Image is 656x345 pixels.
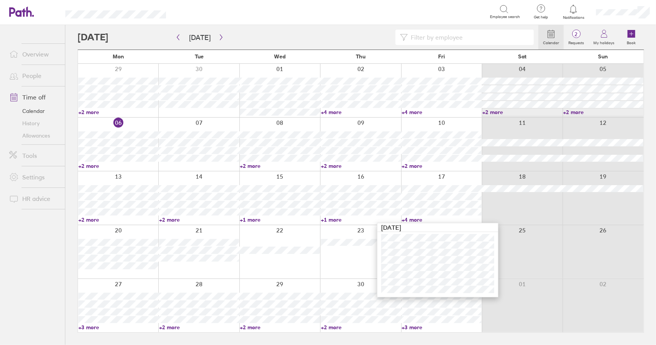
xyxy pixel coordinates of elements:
a: +3 more [402,324,482,331]
button: [DATE] [183,31,217,44]
div: Search [187,8,206,15]
label: Book [623,38,641,45]
a: +4 more [402,109,482,116]
a: +2 more [159,324,239,331]
a: +2 more [402,163,482,169]
a: +1 more [240,216,320,223]
a: Calendar [3,105,65,117]
a: HR advice [3,191,65,206]
a: Overview [3,46,65,62]
span: Sun [598,53,608,60]
a: Settings [3,169,65,185]
span: Fri [438,53,445,60]
a: +2 more [78,109,158,116]
a: +4 more [321,109,401,116]
a: +3 more [78,324,158,331]
div: [DATE] [377,223,498,232]
span: Get help [528,15,553,20]
a: +2 more [321,324,401,331]
a: Tools [3,148,65,163]
a: Calendar [538,25,564,50]
span: Thu [356,53,365,60]
input: Filter by employee [408,30,529,45]
label: Calendar [538,38,564,45]
span: Sat [518,53,526,60]
a: +2 more [78,163,158,169]
a: People [3,68,65,83]
a: Notifications [561,4,586,20]
span: 2 [564,31,589,37]
label: My holidays [589,38,619,45]
a: +2 more [78,216,158,223]
a: My holidays [589,25,619,50]
a: +1 more [321,216,401,223]
span: Tue [195,53,204,60]
span: Wed [274,53,286,60]
a: +2 more [482,109,562,116]
span: Mon [113,53,124,60]
a: +2 more [159,216,239,223]
a: +2 more [240,324,320,331]
a: +2 more [321,163,401,169]
a: +4 more [402,216,482,223]
a: Book [619,25,644,50]
a: Allowances [3,129,65,142]
a: 2Requests [564,25,589,50]
label: Requests [564,38,589,45]
a: +2 more [240,163,320,169]
a: History [3,117,65,129]
span: Employee search [490,15,520,19]
span: Notifications [561,15,586,20]
a: Time off [3,90,65,105]
a: +2 more [563,109,643,116]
